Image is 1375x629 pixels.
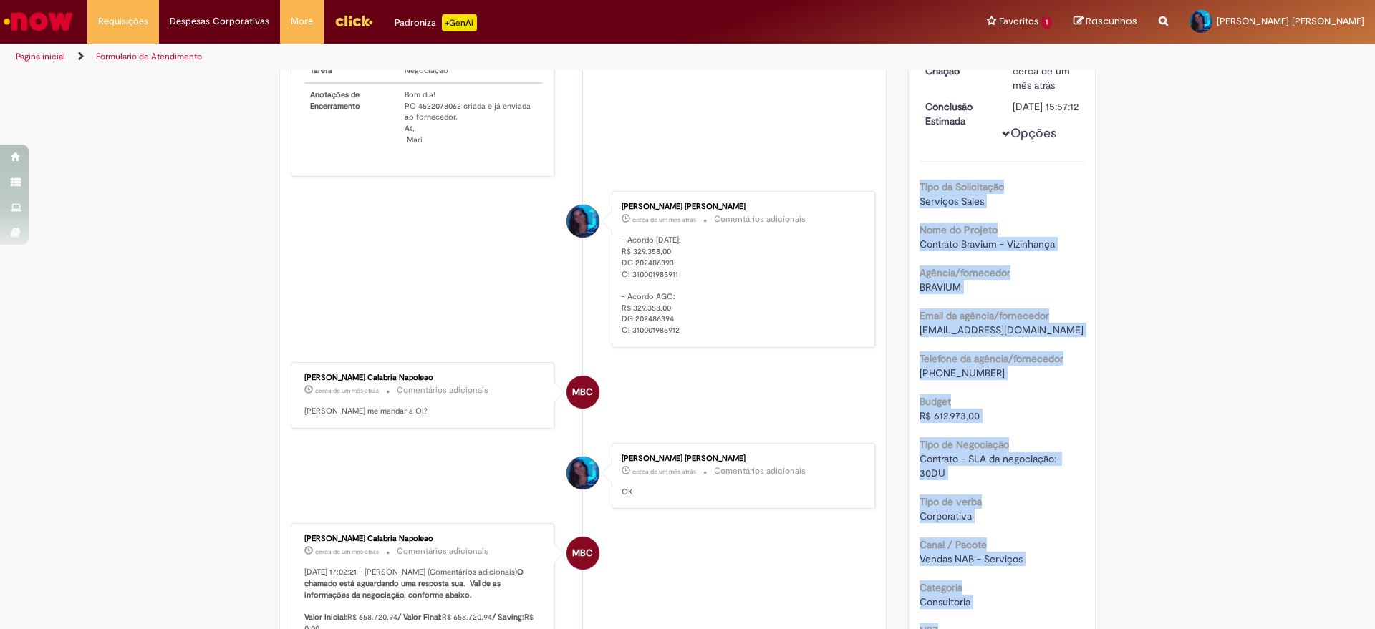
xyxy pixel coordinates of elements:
[622,487,860,498] p: OK
[492,612,524,623] b: / Saving:
[915,64,1003,78] dt: Criação
[632,467,696,476] span: cerca de um mês atrás
[920,366,1005,379] span: [PHONE_NUMBER]
[566,537,599,570] div: Mariana Bracher Calabria Napoleao
[1074,15,1137,29] a: Rascunhos
[920,309,1049,322] b: Email da agência/fornecedor
[632,215,696,224] time: 25/08/2025 10:55:20
[920,509,972,522] span: Corporativa
[1013,64,1070,92] time: 20/08/2025 15:35:55
[1086,14,1137,28] span: Rascunhos
[920,281,961,293] span: BRAVIUM
[920,195,984,208] span: Serviços Sales
[714,213,806,225] small: Comentários adicionais
[334,10,373,31] img: click_logo_yellow_360x200.png
[915,99,1003,128] dt: Conclusão Estimada
[1041,16,1052,29] span: 1
[714,465,806,477] small: Comentários adicionais
[315,547,379,556] time: 20/08/2025 17:02:22
[395,14,477,31] div: Padroniza
[572,375,593,409] span: MBC
[397,545,488,557] small: Comentários adicionais
[920,352,1063,365] b: Telefone da agência/fornecedor
[920,581,962,594] b: Categoria
[1013,64,1070,92] span: cerca de um mês atrás
[622,203,860,211] div: [PERSON_NAME] [PERSON_NAME]
[304,406,543,417] p: [PERSON_NAME] me mandar a OI?
[304,567,526,623] b: O chamado está aguardando uma resposta sua. Valide as informações da negociação, conforme abaixo....
[920,452,1059,479] span: Contrato - SLA da negociação: 30DU
[622,235,860,336] p: - Acordo [DATE]: R$ 329.358,00 DG 202486393 OI 310001985911 - Acordo AGO: R$ 329.358,00 DG 202486...
[920,266,1010,279] b: Agência/fornecedor
[920,238,1055,250] span: Contrato Bravium - Vizinhança
[920,595,970,608] span: Consultoria
[170,14,269,29] span: Despesas Corporativas
[920,323,1084,336] span: [EMAIL_ADDRESS][DOMAIN_NAME]
[632,215,696,224] span: cerca de um mês atrás
[442,14,477,31] p: +GenAi
[920,438,1009,451] b: Tipo de Negociação
[622,454,860,463] div: [PERSON_NAME] [PERSON_NAME]
[397,612,442,623] b: / Valor Final:
[399,83,543,152] td: Bom dia! PO 4522078062 criada e já enviada ao fornecedor. At, Mari
[1013,99,1079,114] div: [DATE] 15:57:12
[920,495,982,508] b: Tipo de verba
[566,205,599,238] div: Isabela Cardillofilho Neiva Moreira
[11,44,906,70] ul: Trilhas de página
[399,59,543,83] td: Negociação
[920,552,1023,565] span: Vendas NAB - Serviços
[566,376,599,409] div: Mariana Bracher Calabria Napoleao
[304,59,399,83] th: Tarefa
[566,457,599,489] div: Isabela Cardillofilho Neiva Moreira
[572,536,593,570] span: MBC
[304,374,543,382] div: [PERSON_NAME] Calabria Napoleao
[920,409,980,422] span: R$ 612.973,00
[920,395,951,408] b: Budget
[16,51,65,62] a: Página inicial
[920,180,1004,193] b: Tipo da Solicitação
[304,535,543,543] div: [PERSON_NAME] Calabria Napoleao
[920,538,987,551] b: Canal / Pacote
[315,547,379,556] span: cerca de um mês atrás
[397,384,488,396] small: Comentários adicionais
[291,14,313,29] span: More
[98,14,148,29] span: Requisições
[315,386,379,395] time: 21/08/2025 11:57:04
[304,83,399,152] th: Anotações de Encerramento
[999,14,1038,29] span: Favoritos
[1013,64,1079,92] div: 20/08/2025 15:35:55
[96,51,202,62] a: Formulário de Atendimento
[315,386,379,395] span: cerca de um mês atrás
[920,223,998,236] b: Nome do Projeto
[1217,15,1364,27] span: [PERSON_NAME] [PERSON_NAME]
[1,7,75,36] img: ServiceNow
